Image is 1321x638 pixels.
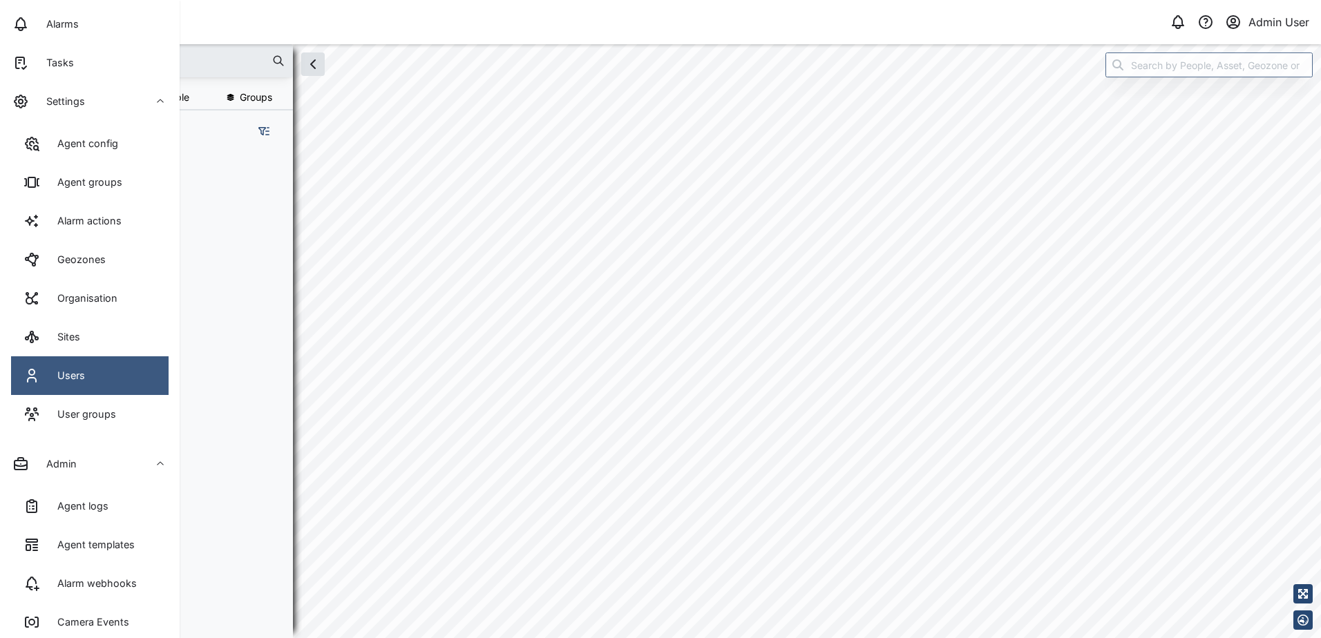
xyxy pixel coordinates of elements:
[44,44,1321,638] canvas: Map
[11,395,169,434] a: User groups
[11,202,169,240] a: Alarm actions
[36,55,74,70] div: Tasks
[240,93,272,102] span: Groups
[11,356,169,395] a: Users
[1224,12,1310,32] button: Admin User
[36,456,77,472] div: Admin
[1248,14,1309,31] div: Admin User
[47,615,129,630] div: Camera Events
[47,407,116,422] div: User groups
[47,329,80,345] div: Sites
[47,576,137,591] div: Alarm webhooks
[47,175,122,190] div: Agent groups
[1105,52,1313,77] input: Search by People, Asset, Geozone or Place
[36,94,85,109] div: Settings
[11,564,169,603] a: Alarm webhooks
[11,318,169,356] a: Sites
[47,136,118,151] div: Agent config
[47,291,117,306] div: Organisation
[47,252,106,267] div: Geozones
[47,213,122,229] div: Alarm actions
[11,124,169,163] a: Agent config
[11,240,169,279] a: Geozones
[11,487,169,525] a: Agent logs
[47,499,108,514] div: Agent logs
[11,279,169,318] a: Organisation
[47,537,135,552] div: Agent templates
[11,525,169,564] a: Agent templates
[11,163,169,202] a: Agent groups
[36,17,79,32] div: Alarms
[47,368,85,383] div: Users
